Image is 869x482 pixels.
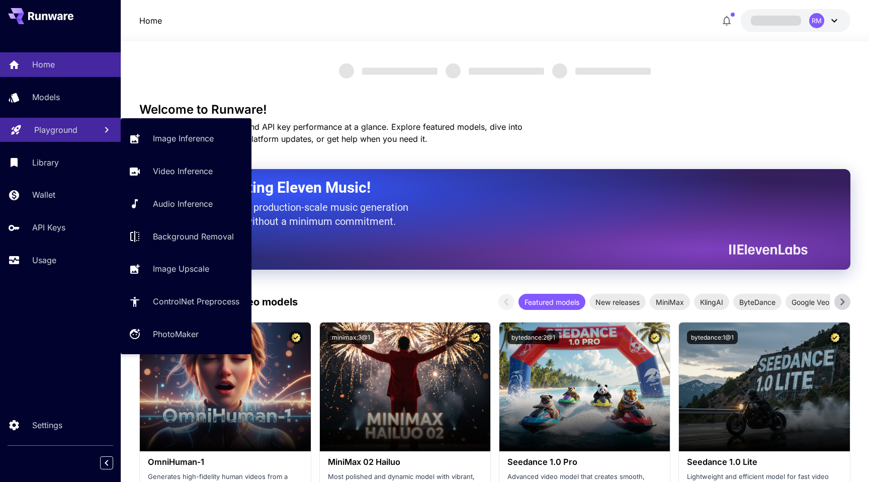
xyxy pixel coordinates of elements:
[32,221,65,233] p: API Keys
[153,328,199,340] p: PhotoMaker
[34,124,77,136] p: Playground
[32,156,59,169] p: Library
[153,295,239,307] p: ControlNet Preprocess
[32,419,62,431] p: Settings
[828,331,842,344] button: Certified Model – Vetted for best performance and includes a commercial license.
[139,15,162,27] nav: breadcrumb
[153,263,209,275] p: Image Upscale
[320,323,490,451] img: alt
[589,297,646,307] span: New releases
[469,331,482,344] button: Certified Model – Vetted for best performance and includes a commercial license.
[121,289,251,314] a: ControlNet Preprocess
[687,331,738,344] button: bytedance:1@1
[518,297,585,307] span: Featured models
[687,457,841,467] h3: Seedance 1.0 Lite
[507,457,662,467] h3: Seedance 1.0 Pro
[140,323,310,451] img: alt
[108,454,121,472] div: Collapse sidebar
[121,192,251,216] a: Audio Inference
[121,159,251,184] a: Video Inference
[328,331,374,344] button: minimax:3@1
[32,189,55,201] p: Wallet
[121,257,251,281] a: Image Upscale
[139,15,162,27] p: Home
[139,122,523,144] span: Check out your usage stats and API key performance at a glance. Explore featured models, dive int...
[733,297,781,307] span: ByteDance
[679,323,849,451] img: alt
[121,224,251,249] a: Background Removal
[164,200,416,228] p: The only way to get production-scale music generation from Eleven Labs without a minimum commitment.
[648,331,662,344] button: Certified Model – Vetted for best performance and includes a commercial license.
[289,331,303,344] button: Certified Model – Vetted for best performance and includes a commercial license.
[153,230,234,243] p: Background Removal
[694,297,729,307] span: KlingAI
[121,126,251,151] a: Image Inference
[499,323,670,451] img: alt
[121,322,251,347] a: PhotoMaker
[786,297,835,307] span: Google Veo
[507,331,559,344] button: bytedance:2@1
[32,254,56,266] p: Usage
[148,457,302,467] h3: OmniHuman‑1
[809,13,824,28] div: RM
[153,198,213,210] p: Audio Inference
[153,132,214,144] p: Image Inference
[328,457,482,467] h3: MiniMax 02 Hailuo
[164,178,800,197] h2: Now Supporting Eleven Music!
[100,456,113,469] button: Collapse sidebar
[650,297,690,307] span: MiniMax
[139,103,850,117] h3: Welcome to Runware!
[153,165,213,177] p: Video Inference
[32,91,60,103] p: Models
[32,58,55,70] p: Home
